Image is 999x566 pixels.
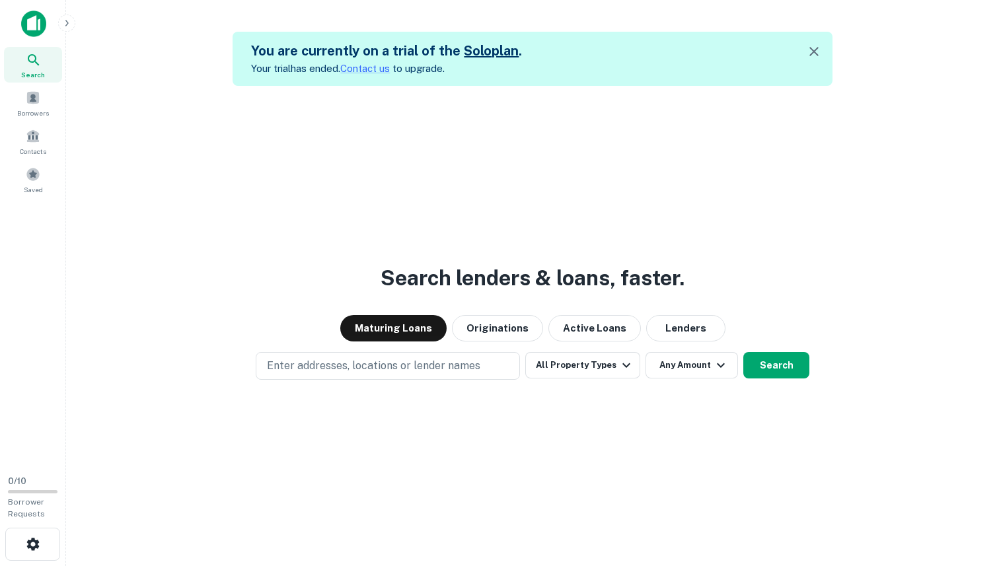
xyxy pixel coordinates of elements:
a: Saved [4,162,62,197]
a: Borrowers [4,85,62,121]
a: Contacts [4,124,62,159]
button: Enter addresses, locations or lender names [256,352,520,380]
img: capitalize-icon.png [21,11,46,37]
span: Contacts [20,146,46,157]
button: All Property Types [525,352,640,378]
h5: You are currently on a trial of the . [251,41,522,61]
span: 0 / 10 [8,476,26,486]
p: Your trial has ended. to upgrade. [251,61,522,77]
p: Enter addresses, locations or lender names [267,358,480,374]
span: Saved [24,184,43,195]
button: Maturing Loans [340,315,447,341]
button: Active Loans [548,315,641,341]
span: Borrowers [17,108,49,118]
a: Search [4,47,62,83]
iframe: Chat Widget [933,460,999,524]
span: Search [21,69,45,80]
h3: Search lenders & loans, faster. [381,262,684,294]
button: Any Amount [646,352,738,378]
a: Soloplan [464,43,519,59]
a: Contact us [340,63,390,74]
button: Originations [452,315,543,341]
span: Borrower Requests [8,497,45,518]
button: Lenders [646,315,725,341]
button: Search [743,352,809,378]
